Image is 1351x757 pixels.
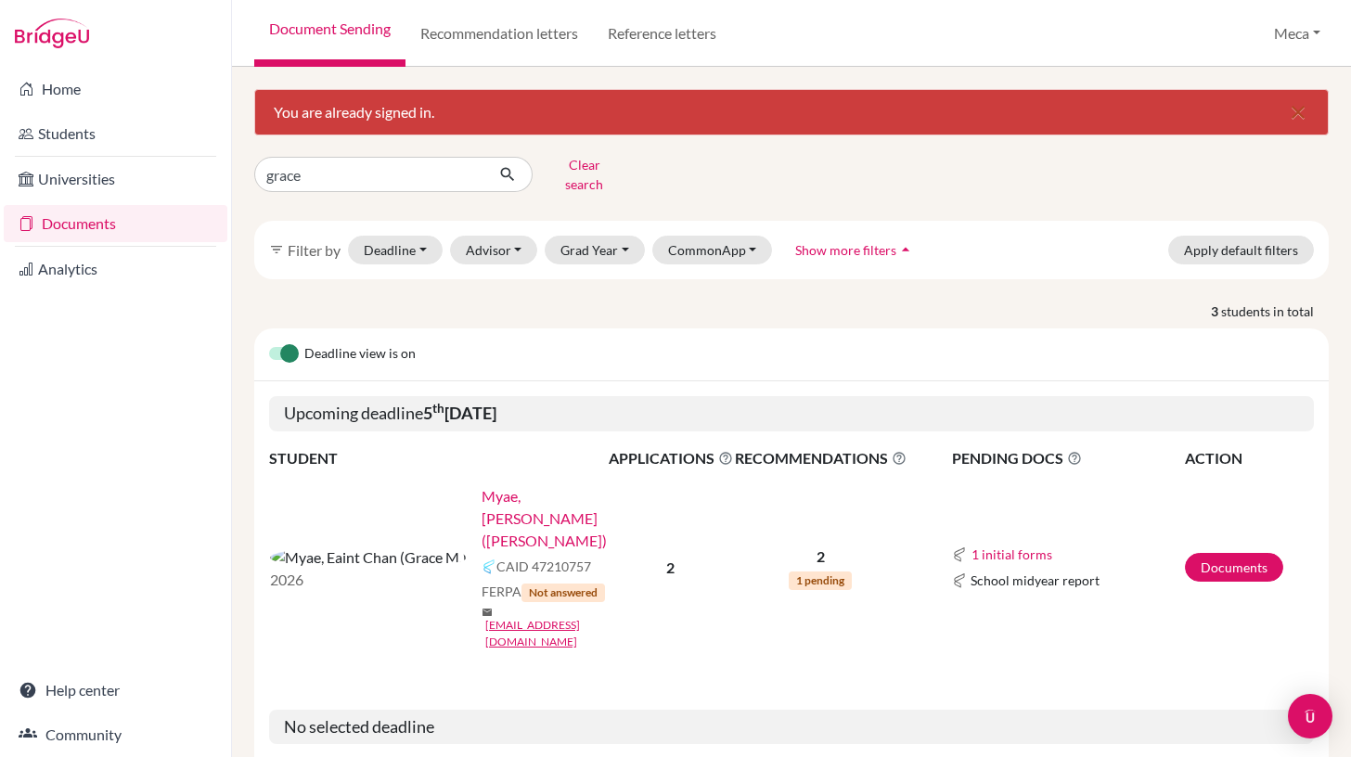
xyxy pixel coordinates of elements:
a: [EMAIL_ADDRESS][DOMAIN_NAME] [485,617,621,650]
span: mail [482,607,493,618]
i: close [1287,101,1309,123]
img: Myae, Eaint Chan (Grace M.) [270,546,467,569]
span: APPLICATIONS [609,447,733,469]
span: Filter by [288,241,341,259]
sup: th [432,401,444,416]
i: filter_list [269,242,284,257]
a: Help center [4,672,227,709]
button: Clear search [533,150,636,199]
b: 2 [666,558,675,576]
div: Open Intercom Messenger [1288,694,1332,738]
button: Show more filtersarrow_drop_up [779,236,931,264]
a: Documents [1185,553,1283,582]
img: Common App logo [952,547,967,562]
button: Advisor [450,236,538,264]
a: Students [4,115,227,152]
th: STUDENT [269,446,608,470]
span: PENDING DOCS [952,447,1184,469]
span: CAID 47210757 [496,557,591,576]
p: 2 [735,545,907,568]
div: You are already signed in. [254,89,1329,135]
a: Documents [4,205,227,242]
button: Meca [1266,16,1329,51]
button: Grad Year [545,236,645,264]
button: 1 initial forms [971,544,1053,565]
a: Myae, [PERSON_NAME] ([PERSON_NAME]) [482,485,621,552]
h5: No selected deadline [269,710,1314,745]
img: Common App logo [482,559,496,574]
strong: 3 [1211,302,1221,321]
button: Apply default filters [1168,236,1314,264]
input: Find student by name... [254,157,484,192]
span: students in total [1221,302,1329,321]
a: Community [4,716,227,753]
span: School midyear report [971,571,1100,590]
a: Analytics [4,250,227,288]
p: 2026 [270,569,467,591]
span: Deadline view is on [304,343,416,366]
span: 1 pending [789,571,852,590]
h5: Upcoming deadline [269,396,1314,431]
button: CommonApp [652,236,773,264]
button: Deadline [348,236,443,264]
img: Bridge-U [15,19,89,48]
span: FERPA [482,582,605,602]
a: Home [4,71,227,108]
span: RECOMMENDATIONS [735,447,907,469]
b: 5 [DATE] [423,403,496,423]
i: arrow_drop_up [896,240,915,259]
img: Common App logo [952,573,967,588]
button: Close [1268,90,1328,135]
a: Universities [4,160,227,198]
th: ACTION [1184,446,1314,470]
span: Show more filters [795,242,896,258]
span: Not answered [521,584,605,602]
